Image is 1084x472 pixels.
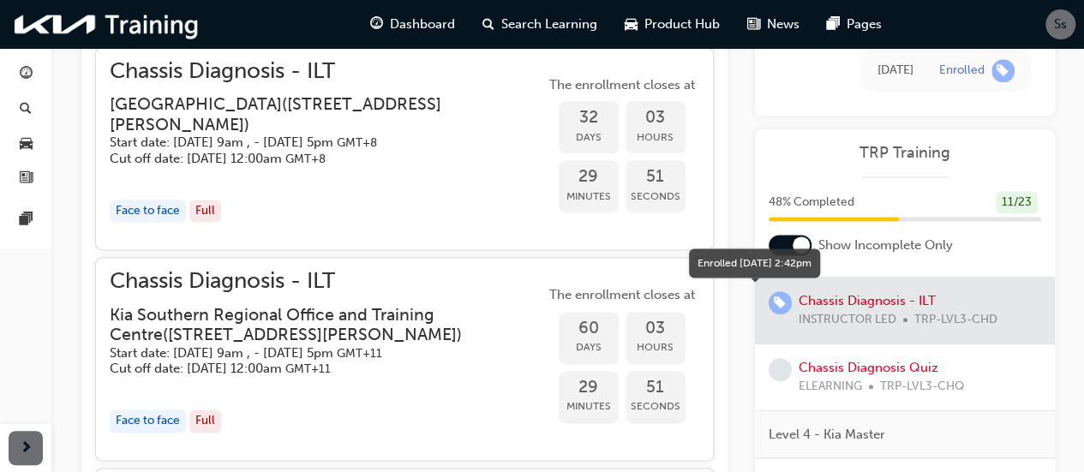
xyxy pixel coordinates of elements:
[847,15,882,34] span: Pages
[626,397,686,416] span: Seconds
[559,378,619,397] span: 29
[559,338,619,357] span: Days
[769,291,792,314] span: learningRecordVerb_ENROLL-icon
[110,62,699,236] button: Chassis Diagnosis - ILT[GEOGRAPHIC_DATA]([STREET_ADDRESS][PERSON_NAME])Start date: [DATE] 9am , -...
[110,134,518,151] h5: Start date: [DATE] 9am , - [DATE] 5pm
[625,14,638,35] span: car-icon
[20,212,33,228] span: pages-icon
[747,14,760,35] span: news-icon
[767,15,800,34] span: News
[337,135,377,150] span: Australian Western Standard Time GMT+8
[390,15,455,34] span: Dashboard
[939,63,985,79] div: Enrolled
[991,59,1015,82] span: learningRecordVerb_ENROLL-icon
[356,7,469,42] a: guage-iconDashboard
[611,7,734,42] a: car-iconProduct Hub
[626,187,686,206] span: Seconds
[626,338,686,357] span: Hours
[818,236,953,255] span: Show Incomplete Only
[559,319,619,338] span: 60
[20,67,33,82] span: guage-icon
[626,128,686,147] span: Hours
[877,61,913,81] div: Mon Jun 16 2025 14:42:05 GMT+0930 (Australian Central Standard Time)
[1054,15,1067,34] span: Ss
[769,143,1041,163] a: TRP Training
[545,285,699,305] span: The enrollment closes at
[110,272,699,445] button: Chassis Diagnosis - ILTKia Southern Regional Office and Training Centre([STREET_ADDRESS][PERSON_N...
[110,361,518,377] h5: Cut off date: [DATE] 12:00am
[545,75,699,95] span: The enrollment closes at
[799,360,938,375] a: Chassis Diagnosis Quiz
[285,152,326,166] span: Australian Western Standard Time GMT+8
[559,128,619,147] span: Days
[110,305,518,345] h3: Kia Southern Regional Office and Training Centre ( [STREET_ADDRESS][PERSON_NAME] )
[110,94,518,134] h3: [GEOGRAPHIC_DATA] ( [STREET_ADDRESS][PERSON_NAME] )
[880,377,964,397] span: TRP-LVL3-CHQ
[559,108,619,128] span: 32
[189,200,221,223] div: Full
[110,409,186,433] div: Face to face
[482,14,494,35] span: search-icon
[813,7,895,42] a: pages-iconPages
[827,14,840,35] span: pages-icon
[20,102,32,117] span: search-icon
[1045,9,1075,39] button: Ss
[996,191,1038,214] div: 11 / 23
[20,136,33,152] span: car-icon
[626,378,686,397] span: 51
[734,7,813,42] a: news-iconNews
[799,377,862,397] span: ELEARNING
[626,167,686,187] span: 51
[769,358,792,381] span: learningRecordVerb_NONE-icon
[769,193,854,212] span: 48 % Completed
[285,361,331,376] span: Australian Eastern Daylight Time GMT+11
[110,272,545,291] span: Chassis Diagnosis - ILT
[644,15,720,34] span: Product Hub
[626,108,686,128] span: 03
[110,345,518,361] h5: Start date: [DATE] 9am , - [DATE] 5pm
[20,438,33,459] span: next-icon
[189,409,221,433] div: Full
[110,62,545,81] span: Chassis Diagnosis - ILT
[559,397,619,416] span: Minutes
[559,187,619,206] span: Minutes
[337,346,382,361] span: Australian Eastern Daylight Time GMT+11
[469,7,611,42] a: search-iconSearch Learning
[501,15,597,34] span: Search Learning
[110,200,186,223] div: Face to face
[626,319,686,338] span: 03
[370,14,383,35] span: guage-icon
[698,255,812,271] div: Enrolled [DATE] 2:42pm
[110,151,518,167] h5: Cut off date: [DATE] 12:00am
[769,425,885,445] span: Level 4 - Kia Master
[9,7,206,42] img: kia-training
[20,171,33,187] span: news-icon
[559,167,619,187] span: 29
